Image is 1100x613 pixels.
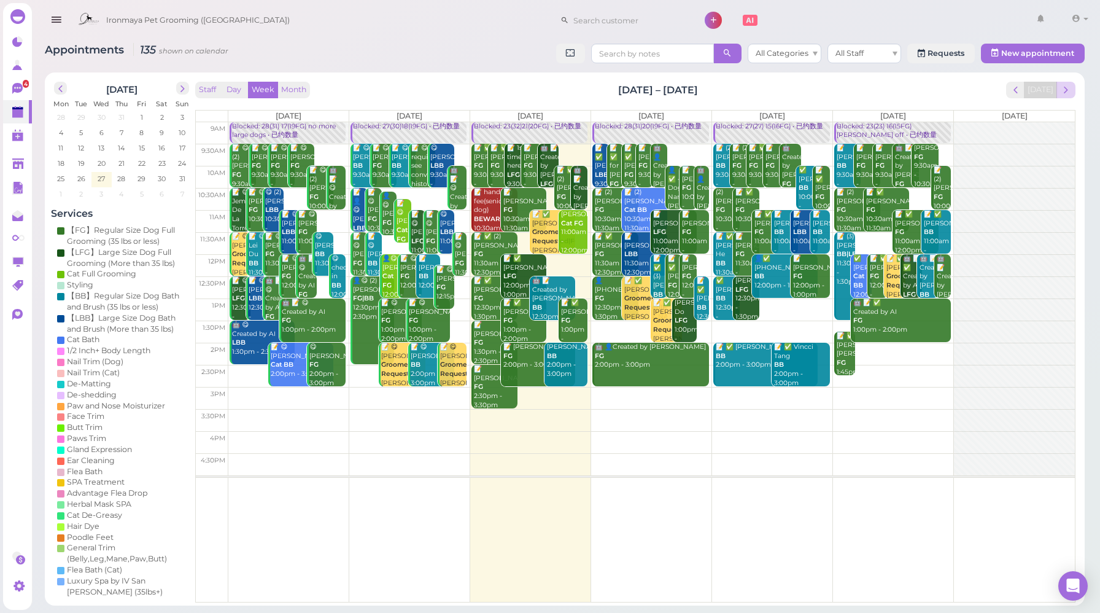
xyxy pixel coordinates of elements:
b: FG [290,162,300,170]
span: Mon [53,100,69,108]
b: LBB [595,171,608,179]
div: 📝 😋 [PERSON_NAME] 9:30am - 10:30am [352,144,377,198]
b: BB [716,259,726,267]
div: 📝 😋 [PERSON_NAME] 9:30am - 10:30am [290,144,314,198]
b: FG [474,338,483,346]
b: FG [735,206,745,214]
div: 📝 ✅ [PERSON_NAME] 12:00pm - 1:00pm [667,254,682,318]
h2: [DATE] – [DATE] [618,83,698,97]
b: FG [400,272,409,280]
b: FG [682,228,691,236]
div: 👤😋 [PERSON_NAME] 10:35am - 11:35am [382,192,397,255]
b: FG [682,272,691,280]
div: Blocked: 23(32)21(20FG) • 已约数量 [473,122,587,131]
div: 📝 [PERSON_NAME] 11:00am - 12:00pm [681,210,708,264]
b: FG [914,153,923,161]
div: 👤[PHONE_NUMBER] 12:30pm - 1:30pm [594,276,638,321]
div: 👤😋 [PERSON_NAME] 12:00pm - 1:00pm [382,254,404,318]
b: FG [624,171,633,179]
b: FG [793,272,802,280]
div: 📝 [PERSON_NAME] 9:30am - 10:30am [856,144,880,198]
button: prev [54,82,67,95]
div: 📝 [PERSON_NAME] 11:00am - 12:00pm [773,210,798,264]
span: Tue [75,100,87,108]
div: 📝 [PERSON_NAME] 11:00am - 12:00pm [812,210,830,264]
div: 📝 😋 [PERSON_NAME] 10:30am - 11:30am [367,188,382,251]
b: Groomer Requested|FG [232,250,279,267]
div: 📝 ✅ Vincci Tang 2:00pm - 3:00pm [773,343,830,388]
span: 4 [23,80,29,88]
div: 📝 😋 [PERSON_NAME] 1:00pm - 2:00pm [381,299,422,343]
div: 🤖 📝 😋 Created by AI 12:30pm - 1:30pm [265,276,284,349]
b: FG [557,193,566,201]
span: Thu [115,100,128,108]
b: FG [765,162,775,170]
span: Appointments [45,43,127,56]
b: FG [837,359,846,367]
b: BB [924,228,934,236]
div: 🤖 📝 😋 Created by AI 10:00am - 11:00am [449,166,467,256]
b: FG [837,206,846,214]
div: 📝 ✅ [PERSON_NAME] 11:00am - 12:00pm [923,210,950,264]
div: 📝 [PERSON_NAME] 12:00pm - 1:00pm [681,254,696,308]
b: FG [934,193,943,201]
b: BB [837,162,846,170]
div: 😋 [PERSON_NAME] 11:30am - 12:30pm [314,232,333,286]
div: 📝 ✅ [PERSON_NAME] [PERSON_NAME] 12:30pm - 1:30pm [624,276,668,340]
b: FG [409,316,418,324]
div: (2) [PERSON_NAME] 10:30am - 11:30am [715,188,740,242]
b: LBB [624,250,638,258]
b: FG [638,162,648,170]
div: 😋 [PERSON_NAME] 9:30am - 10:30am [430,144,454,198]
div: 📝 [PERSON_NAME] 9:30am - 10:30am [836,144,861,198]
b: BB [368,259,378,267]
b: BB [799,184,808,192]
div: 🤖 😋 Created by AI 1:30pm - 2:30pm [231,321,295,357]
b: BB [716,294,726,302]
div: 📝 ✅ (2) [PERSON_NAME] 10:00am - 11:00am [556,166,575,229]
input: Search customer [569,10,688,30]
div: 📝 1st time here 9:30am - 10:30am [506,144,525,207]
b: LFG [675,316,687,324]
span: [DATE] [276,111,301,120]
div: 🤖 📝 Created by [PERSON_NAME] 12:00pm - 1:00pm [919,254,938,327]
b: BB [774,361,784,369]
div: 📝 [PERSON_NAME] 1:30pm - 2:30pm [473,321,517,365]
b: FG [595,294,604,302]
div: 👤✅ -Dog Name: [PERSON_NAME] -New dog hasn’t been here before -Can get fussy with new people and w... [667,166,682,418]
b: LFG [411,237,424,245]
b: Groomer Requested|FG [624,294,672,311]
div: 🤖 📝 Created by [PERSON_NAME] 10:00am - 11:00am [573,166,587,247]
div: 📝 [PERSON_NAME] 10:30am - 11:30am [503,188,547,233]
b: FG [875,162,885,170]
b: FG [474,250,483,258]
div: 📝 😋 (2) [PERSON_NAME] 9:30am - 10:30am [231,144,256,207]
b: FG [353,259,362,267]
div: 📝 [PERSON_NAME] 9:30am - 10:30am [523,144,542,198]
b: Cat BB [624,206,647,214]
div: ✅ [PERSON_NAME] 10:00am - 11:00am [798,166,817,220]
b: FG [503,352,513,360]
b: FG [252,162,261,170]
b: LBB [232,338,246,346]
span: Wed [93,100,109,108]
b: Cat FG [397,226,408,243]
b: BB [697,303,707,311]
div: [PERSON_NAME] 11:00am - 12:00pm [560,210,587,255]
b: FG [271,162,280,170]
a: Requests [907,44,975,63]
div: 📝 😋 [PERSON_NAME] 12:30pm - 1:30pm [248,276,267,330]
div: 👤😋 (2) [PERSON_NAME] 12:30pm - 2:30pm [352,276,394,321]
div: 📝 ✅ [PERSON_NAME] [PERSON_NAME] 11:00am - 12:00pm [532,210,576,273]
div: 📝 (2) [PERSON_NAME] 10:30am - 11:30am [594,188,638,233]
b: FG [474,383,483,391]
b: LFG [540,180,553,188]
div: 📝 ✅ [PERSON_NAME] 12:00pm - 1:00pm [503,254,547,299]
b: BB [774,228,784,236]
div: 📝 😋 requirement see convo history 9:30am - 10:30am [411,144,435,225]
div: 📝 ✅ [PERSON_NAME] 9:30am - 10:30am [594,144,609,207]
div: 📝 [PERSON_NAME] 11:30am - 12:30pm [735,232,759,286]
b: FG [503,206,513,214]
div: 📝 😋 [PERSON_NAME] 1:00pm - 2:00pm [408,299,450,343]
span: Ironmaya Pet Grooming ([GEOGRAPHIC_DATA]) [106,3,290,37]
